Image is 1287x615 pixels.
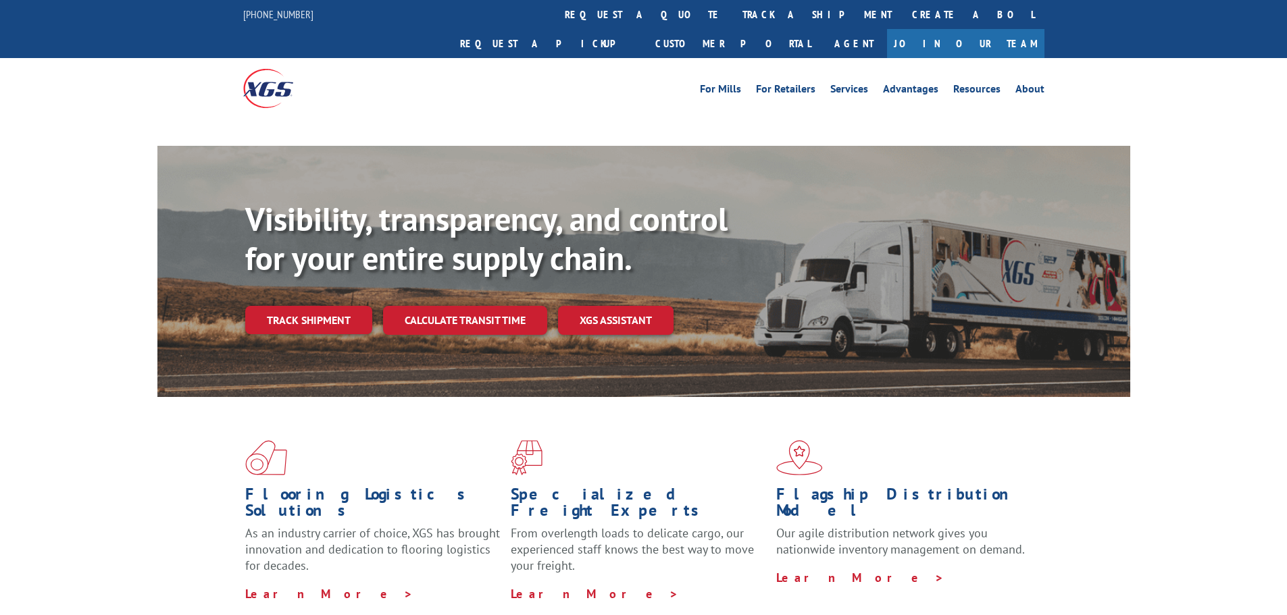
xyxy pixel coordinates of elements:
[1015,84,1044,99] a: About
[756,84,815,99] a: For Retailers
[776,525,1025,557] span: Our agile distribution network gives you nationwide inventory management on demand.
[821,29,887,58] a: Agent
[776,570,944,585] a: Learn More >
[511,525,766,585] p: From overlength loads to delicate cargo, our experienced staff knows the best way to move your fr...
[645,29,821,58] a: Customer Portal
[700,84,741,99] a: For Mills
[450,29,645,58] a: Request a pickup
[887,29,1044,58] a: Join Our Team
[245,486,501,525] h1: Flooring Logistics Solutions
[558,306,674,335] a: XGS ASSISTANT
[245,198,728,279] b: Visibility, transparency, and control for your entire supply chain.
[243,7,313,21] a: [PHONE_NUMBER]
[383,306,547,335] a: Calculate transit time
[511,586,679,601] a: Learn More >
[776,440,823,475] img: xgs-icon-flagship-distribution-model-red
[830,84,868,99] a: Services
[883,84,938,99] a: Advantages
[245,586,413,601] a: Learn More >
[245,306,372,334] a: Track shipment
[511,486,766,525] h1: Specialized Freight Experts
[245,525,500,573] span: As an industry carrier of choice, XGS has brought innovation and dedication to flooring logistics...
[245,440,287,475] img: xgs-icon-total-supply-chain-intelligence-red
[953,84,1001,99] a: Resources
[776,486,1032,525] h1: Flagship Distribution Model
[511,440,542,475] img: xgs-icon-focused-on-flooring-red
